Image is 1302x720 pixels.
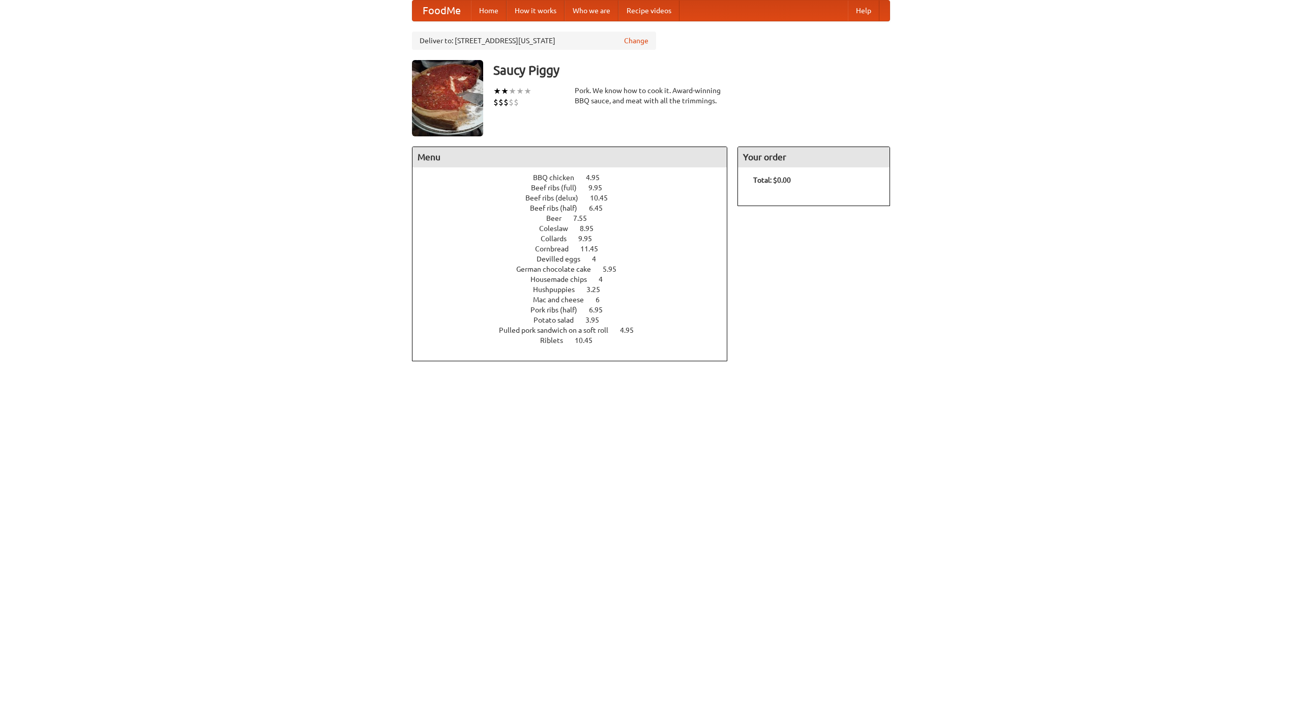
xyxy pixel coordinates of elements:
span: Beer [546,214,572,222]
span: 4.95 [586,174,610,182]
span: German chocolate cake [516,265,601,273]
a: FoodMe [412,1,471,21]
a: Recipe videos [618,1,679,21]
span: 10.45 [590,194,618,202]
li: ★ [493,85,501,97]
a: Beef ribs (half) 6.45 [530,204,622,212]
a: Potato salad 3.95 [534,316,618,324]
span: Housemade chips [530,275,597,283]
span: 4.95 [620,326,644,334]
li: $ [514,97,519,108]
span: Riblets [540,336,573,344]
a: Beef ribs (full) 9.95 [531,184,621,192]
div: Pork. We know how to cook it. Award-winning BBQ sauce, and meat with all the trimmings. [575,85,727,106]
a: Pork ribs (half) 6.95 [530,306,622,314]
span: Cornbread [535,245,579,253]
h4: Menu [412,147,727,167]
span: Devilled eggs [537,255,590,263]
span: 4 [592,255,606,263]
a: Cornbread 11.45 [535,245,617,253]
h3: Saucy Piggy [493,60,890,80]
span: 9.95 [588,184,612,192]
a: BBQ chicken 4.95 [533,174,618,182]
img: angular.jpg [412,60,483,136]
span: Potato salad [534,316,584,324]
span: BBQ chicken [533,174,584,182]
span: 9.95 [578,235,602,243]
h4: Your order [738,147,890,167]
li: ★ [509,85,516,97]
span: 10.45 [575,336,603,344]
a: Coleslaw 8.95 [539,224,612,233]
li: $ [509,97,514,108]
span: 3.95 [585,316,609,324]
a: Mac and cheese 6 [533,296,618,304]
span: 3.25 [586,285,610,294]
span: Coleslaw [539,224,578,233]
li: $ [498,97,504,108]
a: Pulled pork sandwich on a soft roll 4.95 [499,326,653,334]
span: 7.55 [573,214,597,222]
a: How it works [507,1,565,21]
a: Beef ribs (delux) 10.45 [525,194,627,202]
a: Change [624,36,648,46]
li: ★ [516,85,524,97]
a: Collards 9.95 [541,235,611,243]
span: Collards [541,235,577,243]
span: 11.45 [580,245,608,253]
a: Home [471,1,507,21]
span: 6 [596,296,610,304]
span: Beef ribs (delux) [525,194,588,202]
span: Beef ribs (full) [531,184,587,192]
span: Beef ribs (half) [530,204,587,212]
span: 4 [599,275,613,283]
span: Pulled pork sandwich on a soft roll [499,326,618,334]
span: 6.45 [589,204,613,212]
li: ★ [524,85,531,97]
a: Devilled eggs 4 [537,255,615,263]
li: $ [493,97,498,108]
li: $ [504,97,509,108]
a: German chocolate cake 5.95 [516,265,635,273]
div: Deliver to: [STREET_ADDRESS][US_STATE] [412,32,656,50]
a: Hushpuppies 3.25 [533,285,619,294]
a: Help [848,1,879,21]
span: Mac and cheese [533,296,594,304]
b: Total: $0.00 [753,176,791,184]
li: ★ [501,85,509,97]
span: Hushpuppies [533,285,585,294]
span: 5.95 [603,265,627,273]
span: Pork ribs (half) [530,306,587,314]
a: Who we are [565,1,618,21]
span: 8.95 [580,224,604,233]
span: 6.95 [589,306,613,314]
a: Beer 7.55 [546,214,606,222]
a: Riblets 10.45 [540,336,611,344]
a: Housemade chips 4 [530,275,622,283]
